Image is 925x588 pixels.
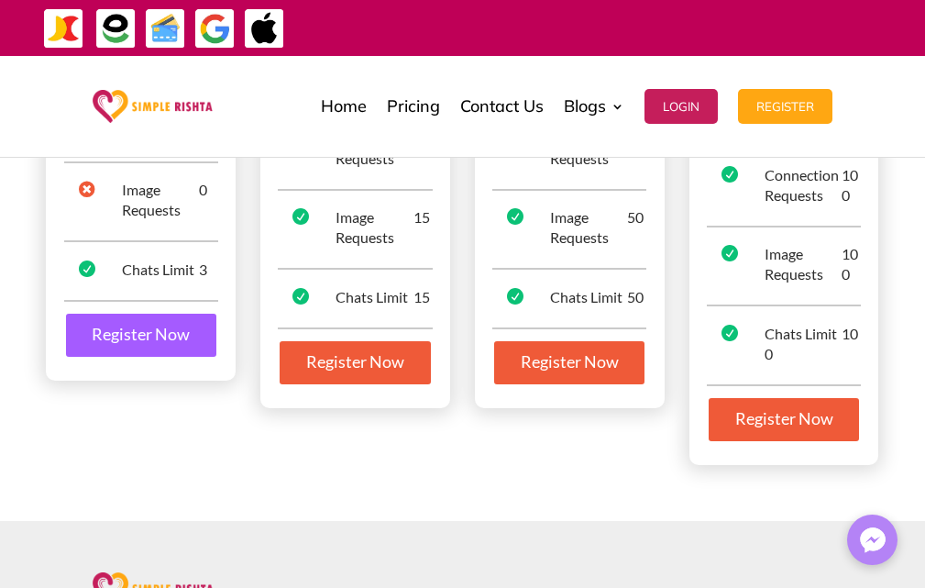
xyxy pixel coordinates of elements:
[336,287,413,307] div: Chats Limit
[194,8,236,50] img: GooglePay-icon
[550,207,627,248] div: Image Requests
[292,208,309,225] span: 
[460,61,544,152] a: Contact Us
[43,8,84,50] img: JazzCash-icon
[765,244,842,284] div: Image Requests
[292,288,309,305] span: 
[321,61,367,152] a: Home
[854,522,891,559] img: Messenger
[644,61,718,152] a: Login
[278,339,432,387] a: Register Now
[122,180,199,220] div: Image Requests
[64,312,218,360] a: Register Now
[738,89,832,124] button: Register
[336,207,413,248] div: Image Requests
[765,324,842,344] div: Chats Limit
[145,8,186,50] img: Credit Cards
[122,260,199,280] div: Chats Limit
[79,181,95,197] span: 
[550,287,627,307] div: Chats Limit
[765,165,842,205] div: Connection Requests
[95,8,137,50] img: EasyPaisa-icon
[387,61,440,152] a: Pricing
[765,324,861,364] div: 100
[721,245,738,261] span: 
[707,396,861,444] a: Register Now
[79,261,95,277] span: 
[507,288,523,305] span: 
[738,61,832,152] a: Register
[507,208,523,225] span: 
[564,61,624,152] a: Blogs
[721,166,738,183] span: 
[492,339,646,387] a: Register Now
[644,89,718,124] button: Login
[244,8,285,50] img: ApplePay-icon
[721,325,738,341] span: 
